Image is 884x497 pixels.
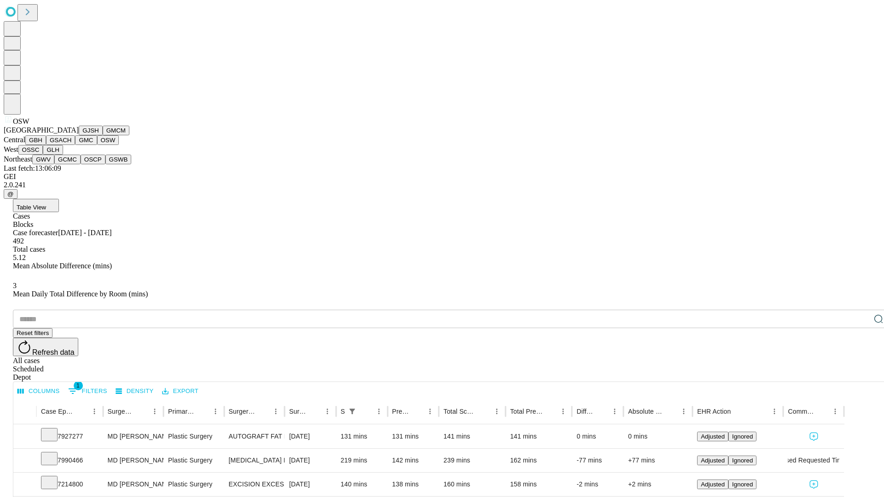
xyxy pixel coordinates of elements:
span: @ [7,191,14,197]
button: Menu [829,405,842,418]
div: 140 mins [341,473,383,496]
button: Export [160,384,201,399]
span: Central [4,136,25,144]
div: 162 mins [510,449,568,472]
div: Total Predicted Duration [510,408,543,415]
div: Used Requested Time [788,449,839,472]
div: MD [PERSON_NAME] [PERSON_NAME] Md [108,425,159,448]
div: 2.0.241 [4,181,880,189]
div: Difference [576,408,594,415]
button: Sort [732,405,744,418]
span: 492 [13,237,24,245]
button: Menu [768,405,781,418]
button: OSCP [81,155,105,164]
button: Menu [148,405,161,418]
div: 239 mins [443,449,501,472]
button: Menu [88,405,101,418]
button: GSWB [105,155,132,164]
div: +77 mins [628,449,688,472]
div: 131 mins [392,425,435,448]
button: Adjusted [697,480,728,489]
span: [DATE] - [DATE] [58,229,111,237]
button: Sort [360,405,372,418]
div: EHR Action [697,408,731,415]
button: Menu [490,405,503,418]
button: Menu [677,405,690,418]
div: Comments [788,408,814,415]
button: Sort [308,405,321,418]
div: [MEDICAL_DATA] FOR [MEDICAL_DATA] [229,449,280,472]
div: 160 mins [443,473,501,496]
button: Menu [269,405,282,418]
div: -77 mins [576,449,619,472]
span: Last fetch: 13:06:09 [4,164,61,172]
div: 1 active filter [346,405,359,418]
span: West [4,145,18,153]
div: [DATE] [289,449,331,472]
span: Northeast [4,155,32,163]
div: EXCISION EXCESSIVE SKIN AND [MEDICAL_DATA] INCLUDING [MEDICAL_DATA] ABDOMEN INFRAUMBILICAL PANNIC... [229,473,280,496]
div: 0 mins [628,425,688,448]
button: Show filters [66,384,110,399]
span: [GEOGRAPHIC_DATA] [4,126,79,134]
button: Sort [477,405,490,418]
div: Plastic Surgery [168,449,219,472]
span: 1 [74,381,83,390]
div: MD [PERSON_NAME] [PERSON_NAME] Md [108,473,159,496]
button: GSACH [46,135,75,145]
div: 141 mins [443,425,501,448]
button: Refresh data [13,338,78,356]
button: OSW [97,135,119,145]
div: [DATE] [289,473,331,496]
button: Show filters [346,405,359,418]
span: Refresh data [32,348,75,356]
button: @ [4,189,17,199]
div: 0 mins [576,425,619,448]
span: Case forecaster [13,229,58,237]
div: Plastic Surgery [168,425,219,448]
span: Ignored [732,433,753,440]
div: 7990466 [41,449,99,472]
button: Density [113,384,156,399]
div: -2 mins [576,473,619,496]
button: GCMC [54,155,81,164]
button: Menu [321,405,334,418]
button: Sort [544,405,557,418]
button: Select columns [15,384,62,399]
div: Case Epic Id [41,408,74,415]
span: 3 [13,282,17,289]
div: 142 mins [392,449,435,472]
div: 158 mins [510,473,568,496]
div: 219 mins [341,449,383,472]
span: Mean Daily Total Difference by Room (mins) [13,290,148,298]
button: GWV [32,155,54,164]
button: Sort [256,405,269,418]
span: Adjusted [701,481,725,488]
div: +2 mins [628,473,688,496]
span: Adjusted [701,433,725,440]
div: Surgery Name [229,408,256,415]
span: Table View [17,204,46,211]
button: Menu [557,405,570,418]
div: Absolute Difference [628,408,663,415]
div: 131 mins [341,425,383,448]
div: [DATE] [289,425,331,448]
button: Table View [13,199,59,212]
button: GBH [25,135,46,145]
div: AUTOGRAFT FAT HARVESTED BY [MEDICAL_DATA] TO TRUNK, BREASTS, SCALP, ARMS, AND/OR LEGS <50 CC INJE... [229,425,280,448]
button: GMC [75,135,97,145]
button: Sort [196,405,209,418]
button: Ignored [728,432,756,441]
button: Adjusted [697,432,728,441]
div: 7214800 [41,473,99,496]
button: Ignored [728,480,756,489]
button: Sort [135,405,148,418]
span: Mean Absolute Difference (mins) [13,262,112,270]
button: Menu [424,405,436,418]
div: Plastic Surgery [168,473,219,496]
button: Sort [595,405,608,418]
span: Ignored [732,481,753,488]
div: Predicted In Room Duration [392,408,410,415]
button: Ignored [728,456,756,465]
button: Sort [411,405,424,418]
